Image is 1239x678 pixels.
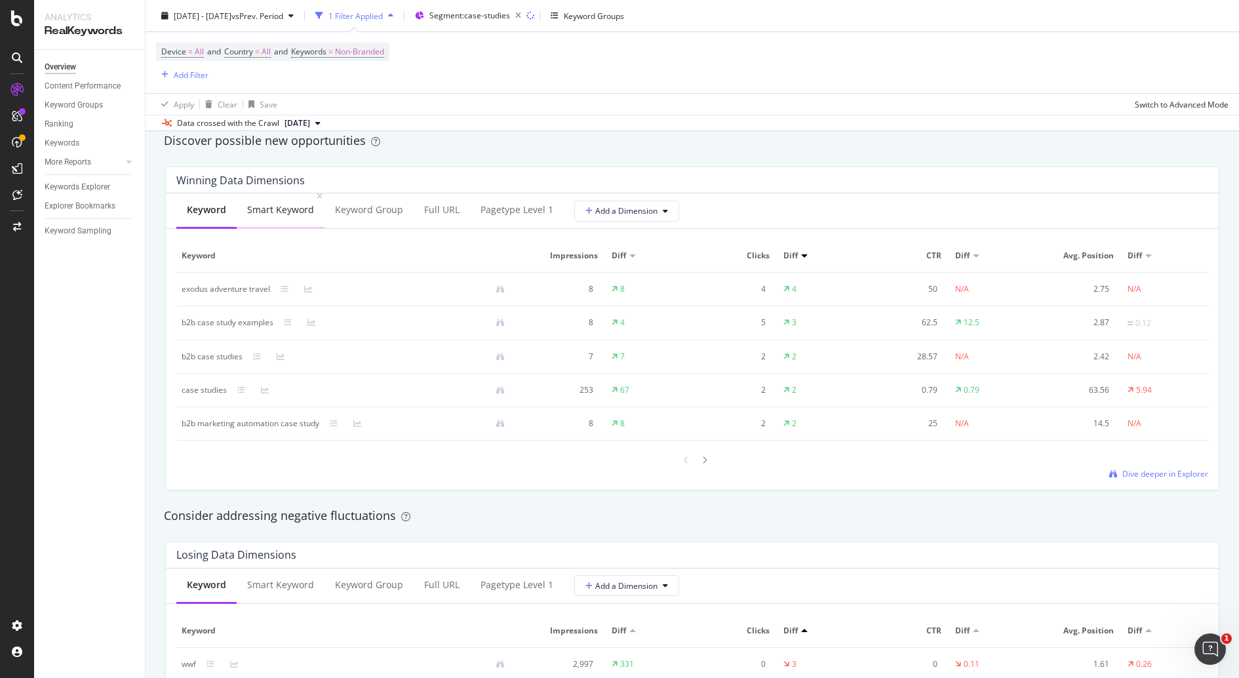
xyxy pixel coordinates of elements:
div: N/A [955,283,969,295]
span: Dive deeper in Explorer [1122,468,1208,479]
span: All [195,43,204,61]
div: N/A [1128,283,1141,295]
div: Ranking [45,117,73,131]
a: Keyword Groups [45,98,136,112]
div: pagetype Level 1 [481,578,553,591]
div: Keyword [187,578,226,591]
span: Add a Dimension [585,580,658,591]
div: 67 [620,384,629,396]
div: Clear [218,98,237,110]
a: Explorer Bookmarks [45,199,136,213]
div: Discover possible new opportunities [164,132,1221,150]
div: N/A [955,418,969,429]
div: 253 [526,384,594,396]
div: 8 [526,317,594,329]
div: Apply [174,98,194,110]
div: 8 [620,283,625,295]
button: Add a Dimension [574,201,679,222]
span: and [274,46,288,57]
span: All [262,43,271,61]
div: 0.26 [1136,658,1152,670]
div: Full URL [424,203,460,216]
a: More Reports [45,155,123,169]
button: Save [243,94,277,115]
a: Content Performance [45,79,136,93]
div: 0.79 [869,384,937,396]
div: Losing Data Dimensions [176,548,296,561]
div: 2 [698,351,766,363]
div: 3 [792,317,796,329]
span: Diff [1128,625,1142,637]
div: 2 [792,384,796,396]
span: vs Prev. Period [231,10,283,21]
span: Impressions [526,250,598,262]
span: CTR [869,250,941,262]
div: wwf [182,658,196,670]
span: Keyword [182,625,512,637]
div: 7 [526,351,594,363]
span: Diff [1128,250,1142,262]
div: 63.56 [1042,384,1110,396]
span: Device [161,46,186,57]
span: Keywords [291,46,326,57]
span: = [328,46,333,57]
span: = [188,46,193,57]
div: Content Performance [45,79,121,93]
div: 1.61 [1042,658,1110,670]
div: 331 [620,658,634,670]
div: 50 [869,283,937,295]
div: 3 [792,658,796,670]
span: Avg. Position [1042,250,1114,262]
div: Analytics [45,10,134,24]
div: Keywords [45,136,79,150]
a: Ranking [45,117,136,131]
div: 2.87 [1042,317,1110,329]
div: Keyword Groups [564,10,624,21]
span: CTR [869,625,941,637]
div: 8 [526,283,594,295]
div: 14.5 [1042,418,1110,429]
div: Keyword Sampling [45,224,111,238]
div: 0.12 [1135,317,1151,329]
span: Segment: case-studies [429,10,510,21]
div: 2 [698,384,766,396]
div: 1 Filter Applied [328,10,383,21]
span: Diff [955,625,970,637]
span: Add a Dimension [585,205,658,216]
div: N/A [1128,418,1141,429]
div: More Reports [45,155,91,169]
div: 2,997 [526,658,594,670]
div: 62.5 [869,317,937,329]
div: 5 [698,317,766,329]
span: Diff [783,625,798,637]
div: Overview [45,60,76,74]
div: 2.75 [1042,283,1110,295]
div: Keywords Explorer [45,180,110,194]
div: Consider addressing negative fluctuations [164,508,1221,525]
div: b2b case study examples [182,317,273,329]
div: Switch to Advanced Mode [1135,98,1229,110]
span: Diff [612,625,626,637]
a: Overview [45,60,136,74]
div: Keyword Group [335,203,403,216]
a: Keywords Explorer [45,180,136,194]
button: Keyword Groups [545,5,629,26]
button: Clear [200,94,237,115]
div: 0 [698,658,766,670]
a: Dive deeper in Explorer [1109,468,1208,479]
div: Add Filter [174,69,208,80]
span: Impressions [526,625,598,637]
img: Equal [1128,321,1133,325]
div: 7 [620,351,625,363]
span: Non-Branded [335,43,384,61]
div: Smart Keyword [247,203,314,216]
div: 2.42 [1042,351,1110,363]
button: 1 Filter Applied [310,5,399,26]
span: Diff [955,250,970,262]
span: Country [224,46,253,57]
button: Segment:case-studies [410,5,526,26]
span: Clicks [698,250,770,262]
span: Diff [783,250,798,262]
button: Switch to Advanced Mode [1130,94,1229,115]
div: Keyword Group [335,578,403,591]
